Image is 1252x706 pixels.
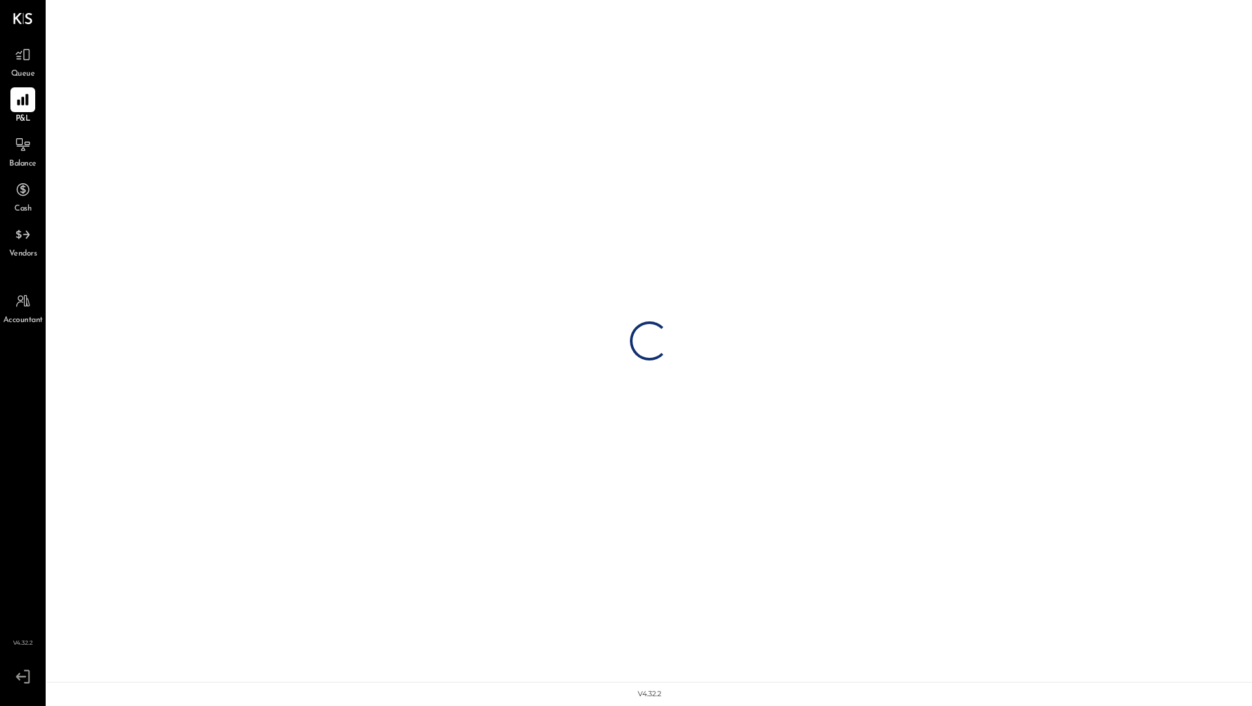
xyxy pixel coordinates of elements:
[1,42,45,80] a: Queue
[16,113,31,125] span: P&L
[9,158,37,170] span: Balance
[1,289,45,327] a: Accountant
[14,203,31,215] span: Cash
[9,248,37,260] span: Vendors
[638,689,661,699] div: v 4.32.2
[1,177,45,215] a: Cash
[3,315,43,327] span: Accountant
[1,87,45,125] a: P&L
[11,68,35,80] span: Queue
[1,222,45,260] a: Vendors
[1,132,45,170] a: Balance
